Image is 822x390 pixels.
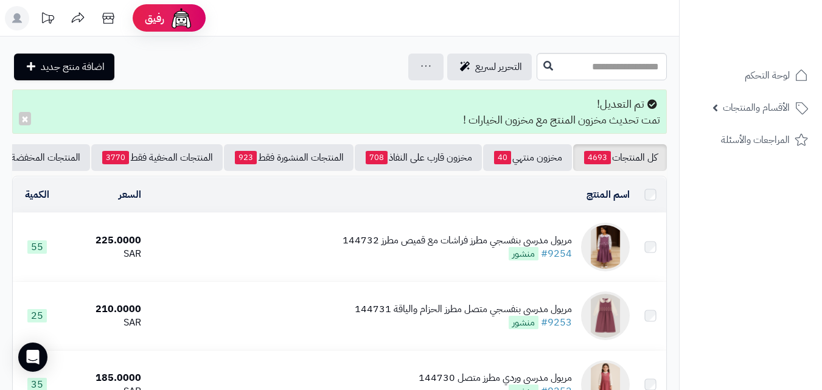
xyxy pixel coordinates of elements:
div: 225.0000 [66,234,141,248]
div: SAR [66,247,141,261]
span: 4693 [584,151,611,164]
div: مريول مدرسي بنفسجي مطرز فراشات مع قميص مطرز 144732 [343,234,572,248]
div: SAR [66,316,141,330]
a: #9254 [541,246,572,261]
div: Open Intercom Messenger [18,343,47,372]
a: المراجعات والأسئلة [687,125,815,155]
div: 185.0000 [66,371,141,385]
a: المنتجات المخفية فقط3770 [91,144,223,171]
span: 923 [235,151,257,164]
a: التحرير لسريع [447,54,532,80]
a: اسم المنتج [587,187,630,202]
span: 3770 [102,151,129,164]
div: مريول مدرسي بنفسجي متصل مطرز الحزام والياقة 144731 [355,302,572,316]
span: اضافة منتج جديد [41,60,105,74]
button: × [19,112,31,125]
span: منشور [509,247,538,260]
a: تحديثات المنصة [32,6,63,33]
a: مخزون قارب على النفاذ708 [355,144,482,171]
span: التحرير لسريع [475,60,522,74]
a: #9253 [541,315,572,330]
a: لوحة التحكم [687,61,815,90]
a: كل المنتجات4693 [573,144,667,171]
a: الكمية [25,187,49,202]
img: ai-face.png [169,6,193,30]
span: المراجعات والأسئلة [721,131,790,148]
a: المنتجات المنشورة فقط923 [224,144,354,171]
span: 55 [27,240,47,254]
div: تم التعديل! تمت تحديث مخزون المنتج مع مخزون الخيارات ! [12,89,667,134]
span: منشور [509,316,538,329]
img: مريول مدرسي بنفسجي متصل مطرز الحزام والياقة 144731 [581,291,630,340]
a: مخزون منتهي40 [483,144,572,171]
span: 25 [27,309,47,322]
span: 40 [494,151,511,164]
span: لوحة التحكم [745,67,790,84]
a: السعر [119,187,141,202]
a: اضافة منتج جديد [14,54,114,80]
div: 210.0000 [66,302,141,316]
div: مريول مدرسي وردي مطرز متصل 144730 [419,371,572,385]
span: الأقسام والمنتجات [723,99,790,116]
img: مريول مدرسي بنفسجي مطرز فراشات مع قميص مطرز 144732 [581,223,630,271]
span: 708 [366,151,388,164]
span: رفيق [145,11,164,26]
